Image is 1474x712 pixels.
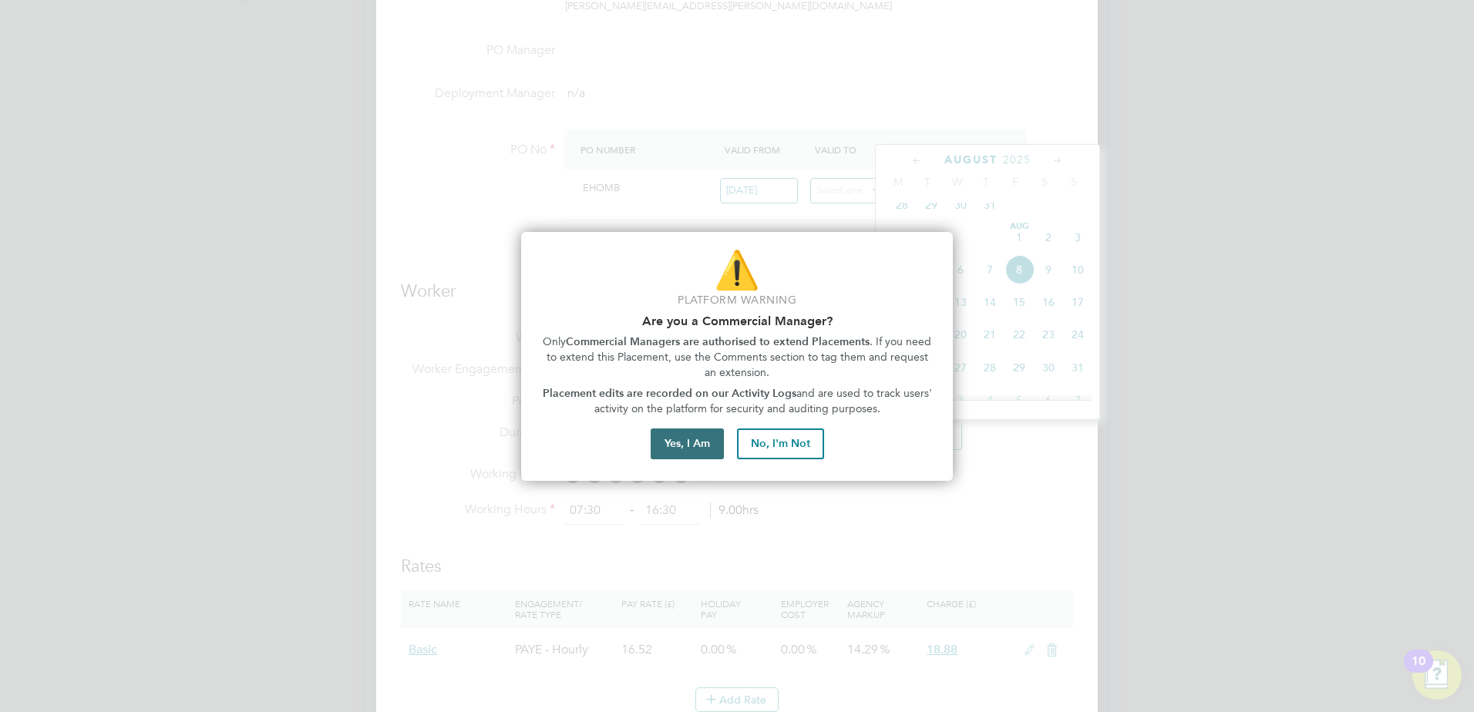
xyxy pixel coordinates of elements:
div: Are you part of the Commercial Team? [521,232,953,482]
button: No, I'm Not [737,428,824,459]
span: Only [543,335,566,348]
span: . If you need to extend this Placement, use the Comments section to tag them and request an exten... [547,335,935,378]
strong: Commercial Managers are authorised to extend Placements [566,335,870,348]
p: ⚠️ [540,244,934,296]
p: Platform Warning [540,293,934,308]
span: and are used to track users' activity on the platform for security and auditing purposes. [594,387,935,415]
button: Yes, I Am [651,428,724,459]
strong: Placement edits are recorded on our Activity Logs [543,387,796,400]
h2: Are you a Commercial Manager? [540,314,934,328]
